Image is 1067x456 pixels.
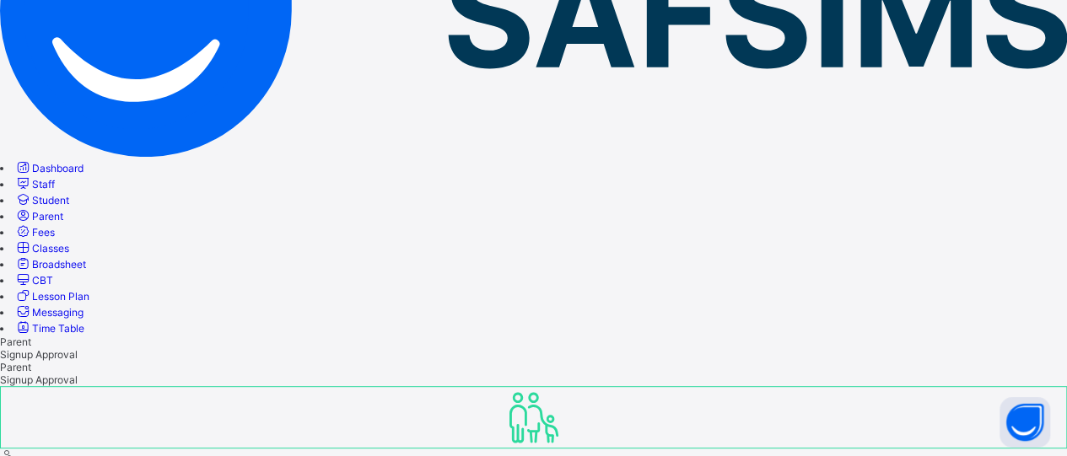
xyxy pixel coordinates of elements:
span: CBT [32,274,53,287]
a: Lesson Plan [14,290,89,303]
span: Student [32,194,69,207]
span: Broadsheet [32,258,86,271]
a: Fees [14,226,55,239]
a: Dashboard [14,162,84,174]
span: Parent [32,210,63,223]
span: Time Table [32,322,84,335]
button: Open asap [1000,397,1050,448]
a: Time Table [14,322,84,335]
span: Messaging [32,306,84,319]
a: Staff [14,178,55,190]
a: Broadsheet [14,258,86,271]
a: CBT [14,274,53,287]
a: Messaging [14,306,84,319]
span: Fees [32,226,55,239]
span: Staff [32,178,55,190]
a: Classes [14,242,69,255]
a: Parent [14,210,63,223]
span: Classes [32,242,69,255]
span: Lesson Plan [32,290,89,303]
a: Student [14,194,69,207]
span: Dashboard [32,162,84,174]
